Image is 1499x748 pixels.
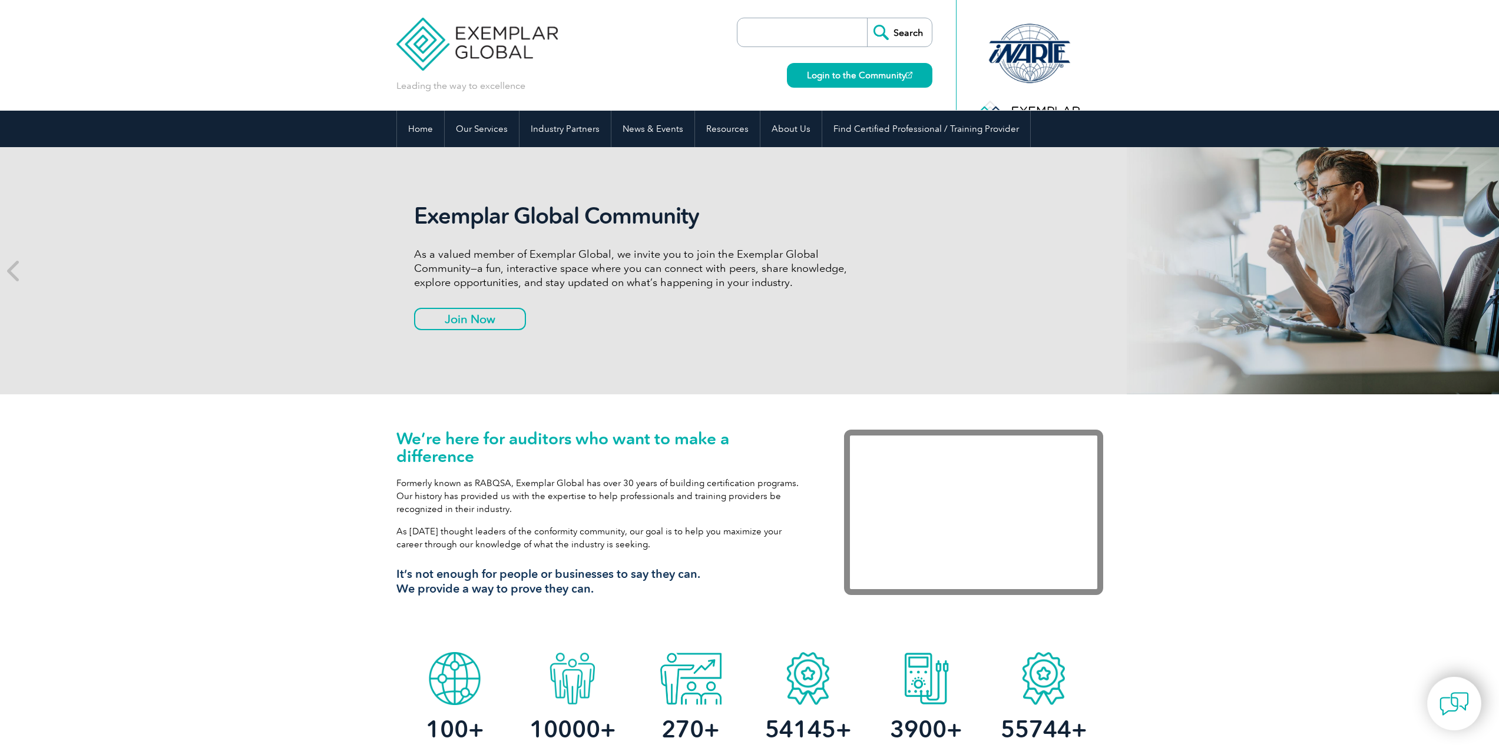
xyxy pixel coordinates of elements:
[445,111,519,147] a: Our Services
[844,430,1103,595] iframe: Exemplar Global: Working together to make a difference
[906,72,912,78] img: open_square.png
[426,715,468,743] span: 100
[695,111,760,147] a: Resources
[519,111,611,147] a: Industry Partners
[396,525,809,551] p: As [DATE] thought leaders of the conformity community, our goal is to help you maximize your care...
[414,247,856,290] p: As a valued member of Exemplar Global, we invite you to join the Exemplar Global Community—a fun,...
[414,308,526,330] a: Join Now
[867,18,932,46] input: Search
[822,111,1030,147] a: Find Certified Professional / Training Provider
[867,720,985,739] h2: +
[760,111,822,147] a: About Us
[1001,715,1071,743] span: 55744
[890,715,947,743] span: 3900
[530,715,600,743] span: 10000
[396,79,525,92] p: Leading the way to excellence
[1440,689,1469,719] img: contact-chat.png
[765,715,836,743] span: 54145
[749,720,867,739] h2: +
[787,63,932,88] a: Login to the Community
[661,715,704,743] span: 270
[514,720,631,739] h2: +
[396,720,514,739] h2: +
[414,202,856,230] h2: Exemplar Global Community
[631,720,749,739] h2: +
[985,720,1103,739] h2: +
[396,567,809,596] h3: It’s not enough for people or businesses to say they can. We provide a way to prove they can.
[611,111,694,147] a: News & Events
[396,477,809,516] p: Formerly known as RABQSA, Exemplar Global has over 30 years of building certification programs. O...
[396,430,809,465] h1: We’re here for auditors who want to make a difference
[397,111,444,147] a: Home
